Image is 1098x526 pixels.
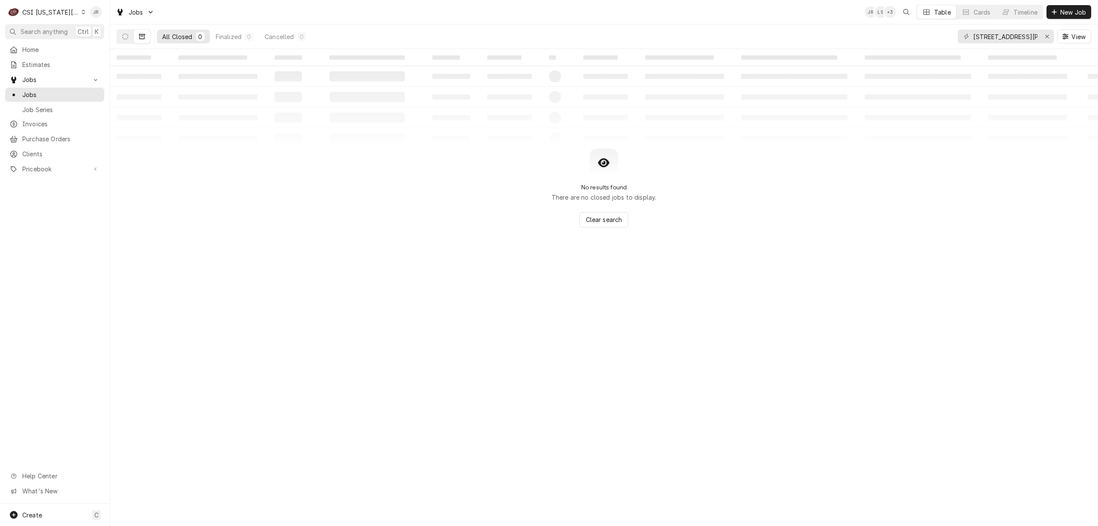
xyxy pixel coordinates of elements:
div: Timeline [1014,8,1038,17]
span: Help Center [22,471,99,480]
span: ‌ [645,55,714,60]
span: Clear search [584,215,624,224]
div: CSI [US_STATE][GEOGRAPHIC_DATA] [22,8,79,17]
span: ‌ [549,55,556,60]
span: ‌ [329,55,405,60]
button: Clear search [579,212,629,228]
div: 0 [247,32,252,41]
span: New Job [1059,8,1088,17]
a: Home [5,43,104,57]
button: Open search [899,5,913,19]
div: Jessica Rentfro's Avatar [865,6,877,18]
span: Purchase Orders [22,134,100,143]
a: Estimates [5,58,104,72]
span: Search anything [21,27,68,36]
div: Finalized [216,32,241,41]
div: LS [875,6,887,18]
div: Cards [974,8,991,17]
a: Go to Jobs [5,73,104,87]
span: ‌ [117,55,151,60]
a: Go to Help Center [5,469,104,483]
button: View [1057,30,1091,43]
div: Lindy Springer's Avatar [875,6,887,18]
input: Keyword search [973,30,1038,43]
div: 0 [299,32,305,41]
div: JR [865,6,877,18]
span: Jobs [22,75,87,84]
div: JR [90,6,102,18]
a: Invoices [5,117,104,131]
div: 0 [198,32,203,41]
button: Erase input [1040,30,1054,43]
a: Go to Pricebook [5,162,104,176]
span: Estimates [22,60,100,69]
span: Invoices [22,119,100,128]
div: CSI Kansas City's Avatar [8,6,20,18]
span: ‌ [988,55,1057,60]
span: View [1070,32,1087,41]
span: Jobs [129,8,143,17]
span: ‌ [178,55,247,60]
span: Create [22,511,42,519]
a: Go to Jobs [112,5,158,19]
a: Jobs [5,88,104,102]
button: Search anythingCtrlK [5,24,104,39]
span: Ctrl [78,27,89,36]
div: All Closed [162,32,193,41]
span: ‌ [487,55,522,60]
a: Purchase Orders [5,132,104,146]
span: ‌ [741,55,837,60]
div: Jessica Rentfro's Avatar [90,6,102,18]
a: Clients [5,147,104,161]
span: ‌ [583,55,618,60]
span: Job Series [22,105,100,114]
div: Cancelled [265,32,294,41]
span: Home [22,45,100,54]
span: ‌ [865,55,961,60]
span: Clients [22,149,100,158]
span: Jobs [22,90,100,99]
span: Pricebook [22,164,87,173]
span: C [94,511,99,520]
span: ‌ [274,55,302,60]
div: Table [934,8,951,17]
span: K [95,27,99,36]
span: ‌ [432,55,460,60]
a: Go to What's New [5,484,104,498]
div: + 3 [884,6,896,18]
button: New Job [1047,5,1091,19]
span: What's New [22,486,99,496]
p: There are no closed jobs to display. [552,193,657,202]
h2: No results found [581,184,627,191]
a: Job Series [5,103,104,117]
table: All Closed Jobs List Loading [110,49,1098,149]
div: C [8,6,20,18]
